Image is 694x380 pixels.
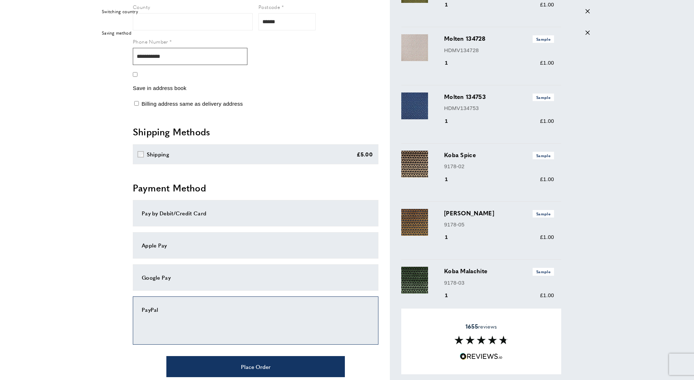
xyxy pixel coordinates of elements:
span: Postcode [258,3,280,10]
img: Koba Malachite [401,267,428,294]
div: Pay by Debit/Credit Card [142,209,369,217]
button: Place Order [166,356,345,377]
input: Billing address same as delivery address [134,101,139,106]
p: HDMV134728 [444,46,554,55]
img: Molten 134728 [401,34,428,61]
div: 1 [444,233,458,241]
div: off [97,4,597,20]
span: £1.00 [540,1,554,7]
h3: Koba Spice [444,151,554,159]
span: Sample [533,152,554,159]
div: 1 [444,0,458,9]
span: reviews [466,323,497,330]
img: Koba Manuka [401,209,428,236]
div: £5.00 [357,150,373,159]
span: £1.00 [540,60,554,66]
p: 9178-05 [444,220,554,229]
div: Apple Pay [142,241,369,250]
div: 1 [444,291,458,300]
span: Sample [533,210,554,217]
span: £1.00 [540,234,554,240]
div: 1 [444,175,458,184]
h2: Payment Method [133,181,378,194]
img: Koba Spice [401,151,428,177]
h3: Molten 134753 [444,92,554,101]
p: 9178-02 [444,162,554,171]
p: 9178-03 [444,279,554,287]
div: 1 [444,117,458,125]
span: County [133,3,150,10]
div: 1 [444,59,458,67]
div: Close message [585,8,590,15]
div: Shipping [147,150,169,159]
span: £1.00 [540,292,554,298]
div: off [97,25,597,41]
img: Reviews.io 5 stars [460,353,503,360]
p: HDMV134753 [444,104,554,112]
h3: Koba Malachite [444,267,554,275]
span: Switching country [102,8,138,15]
strong: 1655 [466,322,478,330]
img: Reviews section [454,336,508,345]
span: Saving method [102,30,131,36]
span: Save in address book [133,85,186,91]
div: PayPal [142,305,369,314]
img: Molten 134753 [401,92,428,119]
h3: [PERSON_NAME] [444,209,554,217]
span: £1.00 [540,118,554,124]
h2: Shipping Methods [133,125,378,138]
span: Billing address same as delivery address [141,101,243,107]
span: £1.00 [540,176,554,182]
span: Sample [533,268,554,275]
div: Google Pay [142,273,369,282]
span: Sample [533,94,554,101]
div: Close message [585,30,590,36]
iframe: PayPal-paypal [142,314,369,334]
